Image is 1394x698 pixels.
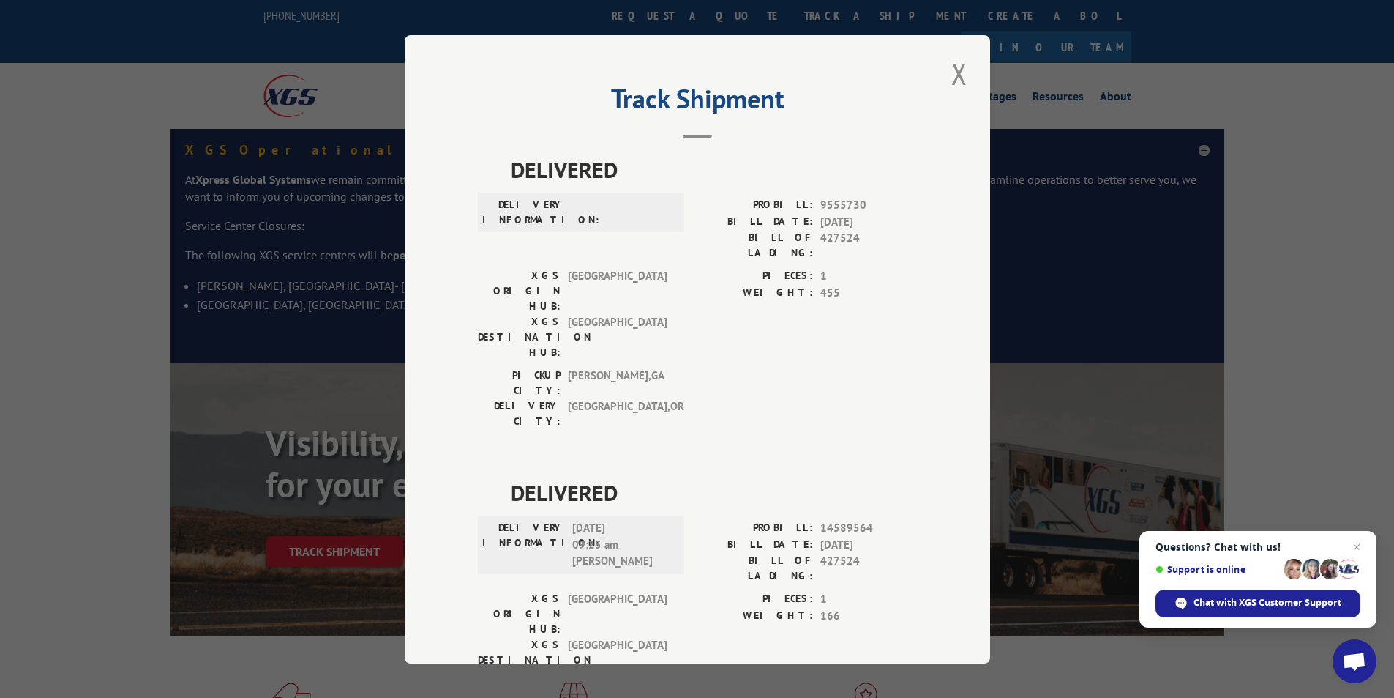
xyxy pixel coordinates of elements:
span: DELIVERED [511,153,917,186]
span: Chat with XGS Customer Support [1155,590,1360,617]
label: XGS ORIGIN HUB: [478,591,561,637]
span: Chat with XGS Customer Support [1193,596,1341,609]
label: BILL OF LADING: [697,553,813,584]
span: 14589564 [820,520,917,537]
span: [PERSON_NAME] , GA [568,368,667,398]
a: Open chat [1333,639,1376,683]
span: Support is online [1155,564,1278,575]
label: PIECES: [697,591,813,608]
label: BILL DATE: [697,213,813,230]
span: [DATE] 09:25 am [PERSON_NAME] [572,520,671,570]
span: 427524 [820,230,917,261]
label: PROBILL: [697,520,813,537]
label: XGS DESTINATION HUB: [478,314,561,360]
span: 166 [820,607,917,624]
span: [GEOGRAPHIC_DATA] [568,268,667,314]
span: [GEOGRAPHIC_DATA] [568,314,667,360]
span: [GEOGRAPHIC_DATA] [568,591,667,637]
span: 455 [820,284,917,301]
span: DELIVERED [511,476,917,509]
span: 427524 [820,553,917,584]
label: DELIVERY CITY: [478,398,561,429]
label: PROBILL: [697,197,813,214]
label: WEIGHT: [697,607,813,624]
span: [GEOGRAPHIC_DATA] , OR [568,398,667,429]
span: 1 [820,268,917,285]
label: BILL DATE: [697,536,813,553]
span: Questions? Chat with us! [1155,541,1360,553]
label: XGS DESTINATION HUB: [478,637,561,683]
button: Close modal [947,53,972,94]
label: WEIGHT: [697,284,813,301]
label: BILL OF LADING: [697,230,813,261]
h2: Track Shipment [478,89,917,116]
label: PICKUP CITY: [478,368,561,398]
span: [DATE] [820,536,917,553]
span: 9555730 [820,197,917,214]
label: PIECES: [697,268,813,285]
label: XGS ORIGIN HUB: [478,268,561,314]
label: DELIVERY INFORMATION: [482,197,565,228]
label: DELIVERY INFORMATION: [482,520,565,570]
span: [GEOGRAPHIC_DATA] [568,637,667,683]
span: [DATE] [820,213,917,230]
span: 1 [820,591,917,608]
